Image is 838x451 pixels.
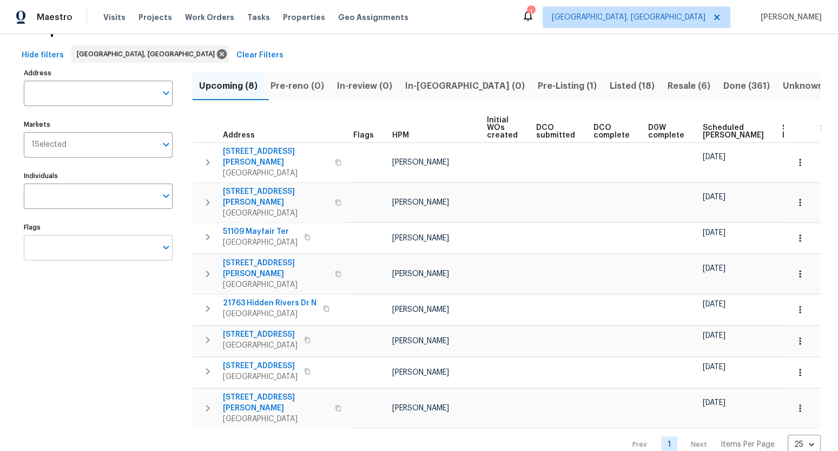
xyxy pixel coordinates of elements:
[223,309,316,319] span: [GEOGRAPHIC_DATA]
[24,70,173,76] label: Address
[223,226,298,237] span: 51109 Mayfair Ter
[223,186,328,208] span: [STREET_ADDRESS][PERSON_NAME]
[703,399,725,407] span: [DATE]
[648,124,684,139] span: D0W complete
[24,173,173,179] label: Individuals
[668,79,710,94] span: Resale (6)
[405,79,525,94] span: In-[GEOGRAPHIC_DATA] (0)
[703,153,725,161] span: [DATE]
[185,12,234,23] span: Work Orders
[247,14,270,21] span: Tasks
[703,265,725,272] span: [DATE]
[703,124,764,139] span: Scheduled [PERSON_NAME]
[159,137,174,152] button: Open
[71,45,229,63] div: [GEOGRAPHIC_DATA], [GEOGRAPHIC_DATA]
[392,234,449,242] span: [PERSON_NAME]
[223,371,298,382] span: [GEOGRAPHIC_DATA]
[223,168,328,179] span: [GEOGRAPHIC_DATA]
[721,439,775,450] p: Items Per Page
[159,240,174,255] button: Open
[31,140,67,149] span: 1 Selected
[22,49,64,62] span: Hide filters
[337,79,392,94] span: In-review (0)
[392,369,449,376] span: [PERSON_NAME]
[392,337,449,345] span: [PERSON_NAME]
[338,12,408,23] span: Geo Assignments
[77,49,219,60] span: [GEOGRAPHIC_DATA], [GEOGRAPHIC_DATA]
[159,86,174,101] button: Open
[703,193,725,201] span: [DATE]
[527,6,535,17] div: 1
[487,116,518,139] span: Initial WOs created
[782,124,823,139] span: Scheduled LCO
[223,258,328,279] span: [STREET_ADDRESS][PERSON_NAME]
[392,159,449,166] span: [PERSON_NAME]
[223,392,328,414] span: [STREET_ADDRESS][PERSON_NAME]
[756,12,822,23] span: [PERSON_NAME]
[223,146,328,168] span: [STREET_ADDRESS][PERSON_NAME]
[223,361,298,371] span: [STREET_ADDRESS]
[159,188,174,204] button: Open
[270,79,324,94] span: Pre-reno (0)
[703,363,725,371] span: [DATE]
[283,12,325,23] span: Properties
[236,49,283,62] span: Clear Filters
[392,270,449,278] span: [PERSON_NAME]
[223,208,328,219] span: [GEOGRAPHIC_DATA]
[232,45,288,66] button: Clear Filters
[552,12,705,23] span: [GEOGRAPHIC_DATA], [GEOGRAPHIC_DATA]
[223,340,298,351] span: [GEOGRAPHIC_DATA]
[392,306,449,313] span: [PERSON_NAME]
[223,237,298,248] span: [GEOGRAPHIC_DATA]
[24,224,173,231] label: Flags
[703,300,725,308] span: [DATE]
[199,79,258,94] span: Upcoming (8)
[223,298,316,309] span: 21763 Hidden Rivers Dr N
[103,12,126,23] span: Visits
[538,79,597,94] span: Pre-Listing (1)
[392,199,449,206] span: [PERSON_NAME]
[223,414,328,424] span: [GEOGRAPHIC_DATA]
[536,124,575,139] span: DCO submitted
[353,132,374,139] span: Flags
[610,79,655,94] span: Listed (18)
[138,12,172,23] span: Projects
[223,329,298,340] span: [STREET_ADDRESS]
[593,124,630,139] span: DCO complete
[24,121,173,128] label: Markets
[703,229,725,237] span: [DATE]
[392,404,449,412] span: [PERSON_NAME]
[703,332,725,339] span: [DATE]
[223,279,328,290] span: [GEOGRAPHIC_DATA]
[723,79,770,94] span: Done (361)
[37,12,72,23] span: Maestro
[223,132,255,139] span: Address
[392,132,409,139] span: HPM
[17,45,68,66] button: Hide filters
